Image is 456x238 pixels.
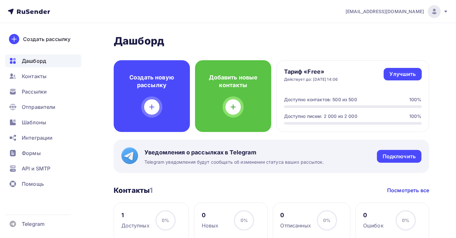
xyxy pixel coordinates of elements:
a: Улучшить [384,68,421,80]
span: Рассылки [22,88,47,95]
div: 0 [202,211,219,219]
div: Улучшить [389,70,416,78]
span: Telegram уведомления будут сообщать об изменении статуса ваших рассылок. [144,159,324,165]
span: [EMAIL_ADDRESS][DOMAIN_NAME] [346,8,424,15]
div: Отписанных [280,222,311,229]
div: 1 [121,211,150,219]
span: Отправители [22,103,56,111]
div: Доступно писем: 2 000 из 2 000 [284,113,357,119]
h4: Создать новую рассылку [124,74,180,89]
div: Доступных [121,222,150,229]
span: 0% [240,217,248,223]
span: Уведомления о рассылках в Telegram [144,149,324,156]
div: 0 [280,211,311,219]
a: Контакты [5,70,81,83]
a: Формы [5,147,81,160]
div: Действует до: [DATE] 14:06 [284,77,338,82]
span: Интеграции [22,134,53,142]
span: 0% [323,217,330,223]
div: Новых [202,222,219,229]
div: 100% [409,96,422,103]
span: 0% [402,217,409,223]
span: API и SMTP [22,165,50,172]
span: Формы [22,149,41,157]
h2: Дашборд [114,35,429,47]
span: 1 [150,186,153,194]
a: Отправители [5,101,81,113]
a: Посмотреть все [387,186,429,194]
a: Шаблоны [5,116,81,129]
span: Дашборд [22,57,46,65]
div: Создать рассылку [23,35,70,43]
h3: Контакты [114,186,153,195]
a: Рассылки [5,85,81,98]
div: Ошибок [363,222,384,229]
h4: Добавить новые контакты [205,74,261,89]
span: Шаблоны [22,119,46,126]
span: 0% [162,217,169,223]
h4: Тариф «Free» [284,68,338,76]
div: Подключить [383,153,416,160]
div: Доступно контактов: 500 из 500 [284,96,357,103]
a: Дашборд [5,54,81,67]
span: Контакты [22,72,46,80]
div: 0 [363,211,384,219]
div: 100% [409,113,422,119]
a: [EMAIL_ADDRESS][DOMAIN_NAME] [346,5,448,18]
span: Telegram [22,220,45,228]
span: Помощь [22,180,44,188]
